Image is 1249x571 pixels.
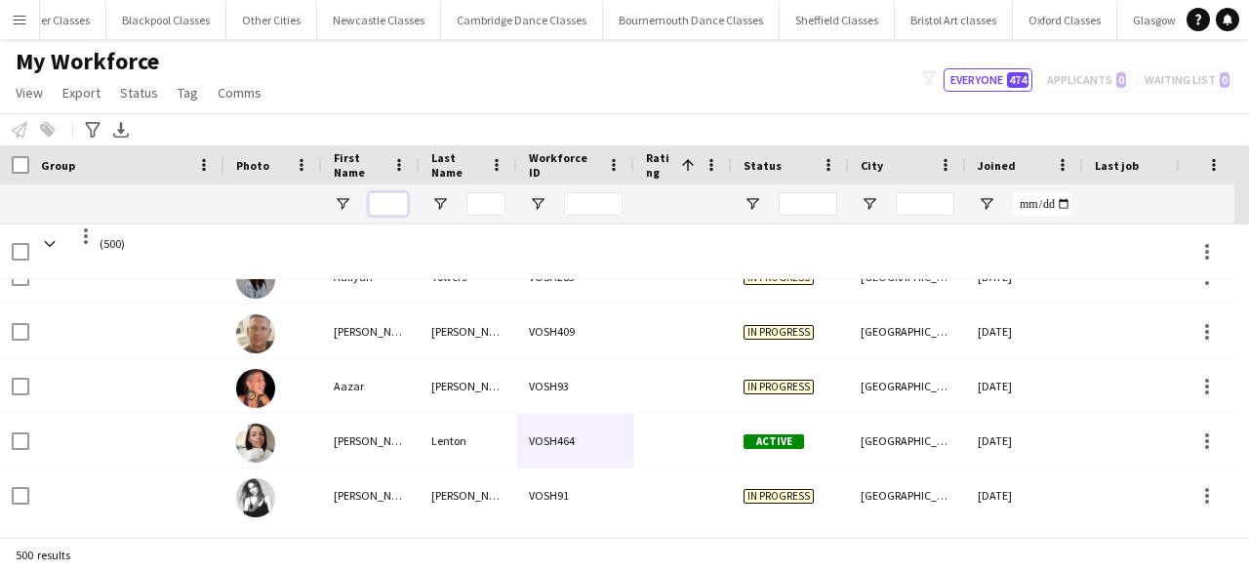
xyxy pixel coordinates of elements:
input: Workforce ID Filter Input [564,192,623,216]
span: Photo [236,158,269,173]
div: Lenton [420,414,517,468]
span: Export [62,84,101,102]
span: My Workforce [16,47,159,76]
div: [GEOGRAPHIC_DATA] [849,414,966,468]
span: (500) [100,224,125,263]
span: In progress [744,325,814,340]
span: Joined [978,158,1016,173]
span: 474 [1007,72,1028,88]
button: Glasgow Classes [1117,1,1231,39]
a: Tag [170,80,206,105]
button: Other Cities [226,1,317,39]
button: Blackpool Classes [106,1,226,39]
span: Active [744,434,804,449]
div: [GEOGRAPHIC_DATA] [849,469,966,522]
div: [DATE] [966,414,1083,468]
input: Status Filter Input [779,192,837,216]
button: Bristol Art classes [895,1,1013,39]
span: In progress [744,380,814,394]
a: Status [112,80,166,105]
div: VOSH91 [517,469,634,522]
div: [DATE] [966,359,1083,413]
input: City Filter Input [896,192,954,216]
div: [DATE] [966,469,1083,522]
button: Cambridge Dance Classes [441,1,603,39]
div: [PERSON_NAME] [420,305,517,358]
span: Status [744,158,782,173]
input: Last Name Filter Input [466,192,505,216]
span: Workforce ID [529,150,599,180]
button: Sheffield Classes [780,1,895,39]
span: Last job [1095,158,1139,173]
a: Export [55,80,108,105]
button: Open Filter Menu [978,195,995,213]
div: [PERSON_NAME] [322,469,420,522]
button: Open Filter Menu [744,195,761,213]
span: Last Name [431,150,482,180]
button: Open Filter Menu [861,195,878,213]
div: [PERSON_NAME] [420,359,517,413]
div: [PERSON_NAME] [322,414,420,468]
img: Aaliyah Towers [236,260,275,299]
span: Comms [218,84,262,102]
span: City [861,158,883,173]
div: [PERSON_NAME] [322,305,420,358]
span: Group [41,158,75,173]
div: VOSH464 [517,414,634,468]
a: Comms [210,80,269,105]
span: Status [120,84,158,102]
button: Bournemouth Dance Classes [603,1,780,39]
button: Newcastle Classes [317,1,441,39]
div: [DATE] [966,305,1083,358]
app-action-btn: Export XLSX [109,118,133,142]
div: VOSH409 [517,305,634,358]
app-action-btn: Advanced filters [81,118,104,142]
div: VOSH93 [517,359,634,413]
input: Joined Filter Input [1013,192,1071,216]
span: Rating [646,150,673,180]
img: Aaron Korol [236,314,275,353]
span: Tag [178,84,198,102]
span: View [16,84,43,102]
button: Open Filter Menu [334,195,351,213]
span: First Name [334,150,384,180]
button: Open Filter Menu [529,195,546,213]
div: [GEOGRAPHIC_DATA] [849,359,966,413]
div: Aazar [322,359,420,413]
input: First Name Filter Input [369,192,408,216]
div: [PERSON_NAME] [420,469,517,522]
img: Aazar Sayyah-Sina [236,369,275,408]
span: In progress [744,489,814,504]
button: Oxford Classes [1013,1,1117,39]
img: Abigail Lenton [236,424,275,463]
img: Abigail Mckee [236,478,275,517]
a: View [8,80,51,105]
button: Open Filter Menu [431,195,449,213]
div: [GEOGRAPHIC_DATA] [849,305,966,358]
button: Everyone474 [944,68,1032,92]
